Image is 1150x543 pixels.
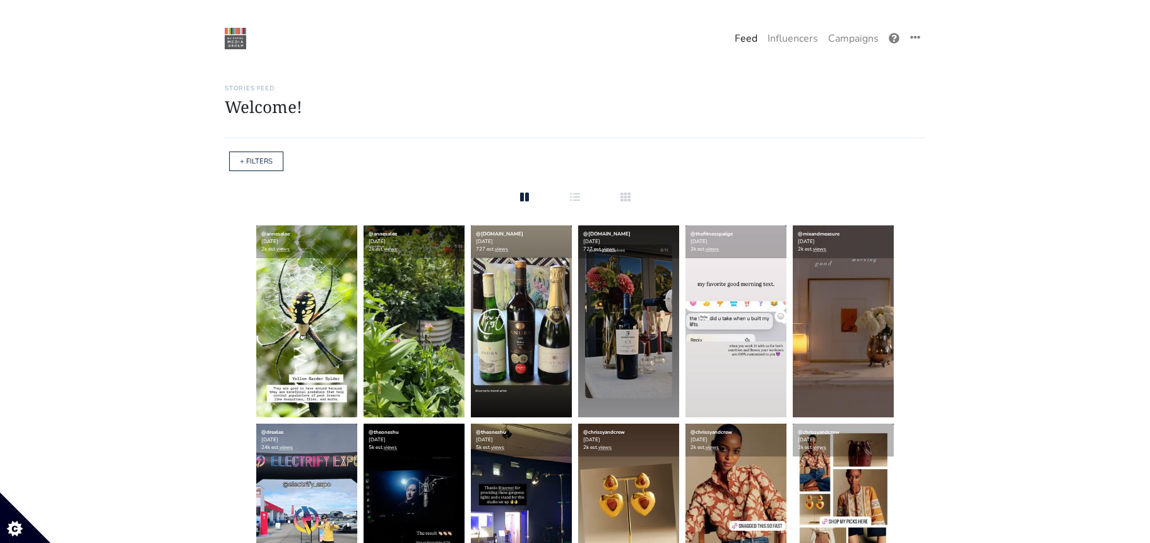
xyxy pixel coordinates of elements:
div: [DATE] 2k est. [256,225,357,258]
div: [DATE] 2k est. [364,225,465,258]
a: + FILTERS [240,157,273,166]
div: [DATE] 727 est. [471,225,572,258]
a: @theoneshu [476,429,506,436]
a: Influencers [762,26,823,51]
a: @[DOMAIN_NAME] [476,230,523,237]
a: @annesalee [369,230,397,237]
a: views [280,444,293,451]
div: [DATE] 2k est. [685,424,786,456]
a: views [813,444,826,451]
div: [DATE] 727 est. [578,225,679,258]
a: views [495,246,508,253]
a: views [598,444,612,451]
div: [DATE] 2k est. [793,424,894,456]
div: [DATE] 2k est. [685,225,786,258]
a: views [491,444,504,451]
a: @annesalee [261,230,290,237]
a: views [276,246,290,253]
a: views [384,246,397,253]
a: @chrissyandcrew [691,429,732,436]
div: [DATE] 2k est. [793,225,894,258]
a: views [706,444,719,451]
h1: Welcome! [225,97,925,117]
a: Feed [730,26,762,51]
a: views [602,246,615,253]
a: @chrissyandcrew [583,429,625,436]
img: 22:22:48_1550874168 [225,28,246,49]
a: @mixandmeasure [798,230,839,237]
a: Campaigns [823,26,884,51]
div: [DATE] 5k est. [471,424,572,456]
a: @chrissyandcrew [798,429,839,436]
a: @theoneshu [369,429,399,436]
a: views [706,246,719,253]
div: [DATE] 2k est. [578,424,679,456]
a: views [384,444,397,451]
a: views [813,246,826,253]
h6: Stories Feed [225,85,925,92]
a: @[DOMAIN_NAME] [583,230,631,237]
a: @thefitnesspaiige [691,230,733,237]
div: [DATE] 24k est. [256,424,357,456]
a: @drexlee [261,429,283,436]
div: [DATE] 5k est. [364,424,465,456]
